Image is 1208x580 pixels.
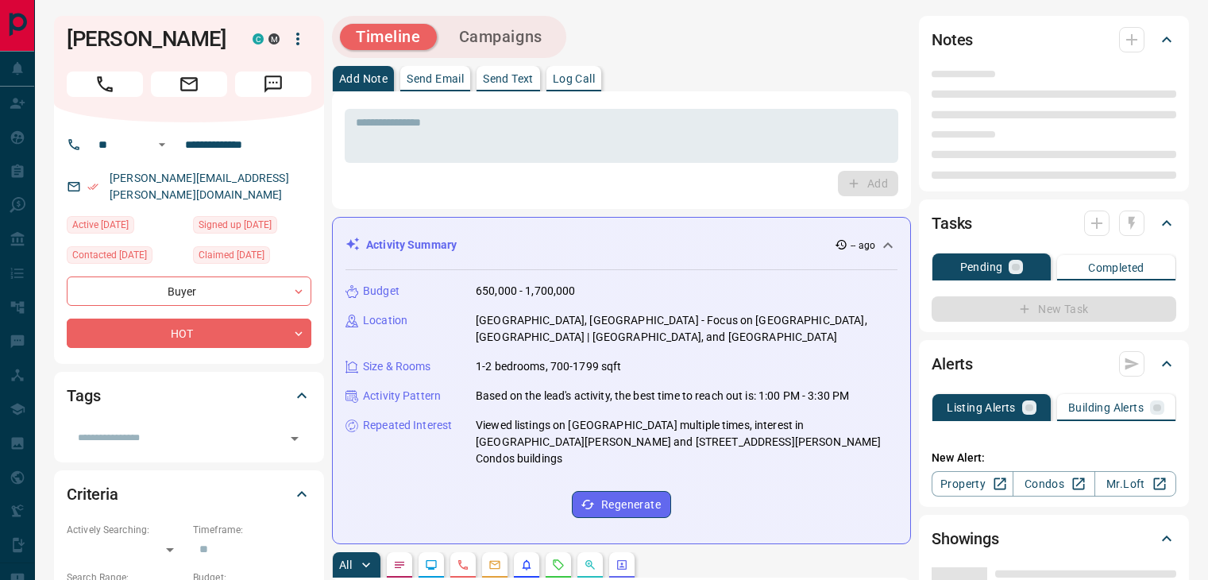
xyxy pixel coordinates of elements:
[67,523,185,537] p: Actively Searching:
[199,247,264,263] span: Claimed [DATE]
[67,319,311,348] div: HOT
[932,211,972,236] h2: Tasks
[932,27,973,52] h2: Notes
[393,559,406,571] svg: Notes
[72,217,129,233] span: Active [DATE]
[363,283,399,300] p: Budget
[425,559,438,571] svg: Lead Browsing Activity
[616,559,628,571] svg: Agent Actions
[363,312,407,329] p: Location
[152,135,172,154] button: Open
[476,312,897,346] p: [GEOGRAPHIC_DATA], [GEOGRAPHIC_DATA] - Focus on [GEOGRAPHIC_DATA], [GEOGRAPHIC_DATA] | [GEOGRAPHI...
[476,283,576,300] p: 650,000 - 1,700,000
[340,24,437,50] button: Timeline
[193,216,311,238] div: Mon Dec 21 2015
[851,238,875,253] p: -- ago
[488,559,501,571] svg: Emails
[193,523,311,537] p: Timeframe:
[110,172,289,201] a: [PERSON_NAME][EMAIL_ADDRESS][PERSON_NAME][DOMAIN_NAME]
[67,246,185,269] div: Tue Aug 05 2025
[235,72,311,97] span: Message
[443,24,558,50] button: Campaigns
[345,230,897,260] div: Activity Summary-- ago
[483,73,534,84] p: Send Text
[284,427,306,450] button: Open
[1094,471,1176,497] a: Mr.Loft
[960,261,1003,273] p: Pending
[1013,471,1094,497] a: Condos
[366,237,457,253] p: Activity Summary
[520,559,533,571] svg: Listing Alerts
[67,26,229,52] h1: [PERSON_NAME]
[584,559,596,571] svg: Opportunities
[67,475,311,513] div: Criteria
[268,33,280,44] div: mrloft.ca
[476,358,622,375] p: 1-2 bedrooms, 700-1799 sqft
[932,520,1176,558] div: Showings
[253,33,264,44] div: condos.ca
[339,559,352,570] p: All
[151,72,227,97] span: Email
[193,246,311,269] div: Thu Jun 12 2025
[932,345,1176,383] div: Alerts
[67,481,118,507] h2: Criteria
[476,388,849,404] p: Based on the lead's activity, the best time to reach out is: 1:00 PM - 3:30 PM
[1068,402,1144,413] p: Building Alerts
[932,471,1013,497] a: Property
[553,73,595,84] p: Log Call
[67,276,311,306] div: Buyer
[476,417,897,467] p: Viewed listings on [GEOGRAPHIC_DATA] multiple times, interest in [GEOGRAPHIC_DATA][PERSON_NAME] a...
[947,402,1016,413] p: Listing Alerts
[363,358,431,375] p: Size & Rooms
[932,204,1176,242] div: Tasks
[1088,262,1144,273] p: Completed
[552,559,565,571] svg: Requests
[932,526,999,551] h2: Showings
[407,73,464,84] p: Send Email
[67,216,185,238] div: Mon Jul 28 2025
[87,181,98,192] svg: Email Verified
[72,247,147,263] span: Contacted [DATE]
[363,388,441,404] p: Activity Pattern
[932,351,973,377] h2: Alerts
[199,217,272,233] span: Signed up [DATE]
[932,450,1176,466] p: New Alert:
[67,383,100,408] h2: Tags
[572,491,671,518] button: Regenerate
[457,559,469,571] svg: Calls
[932,21,1176,59] div: Notes
[67,377,311,415] div: Tags
[67,72,143,97] span: Call
[339,73,388,84] p: Add Note
[363,417,452,434] p: Repeated Interest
